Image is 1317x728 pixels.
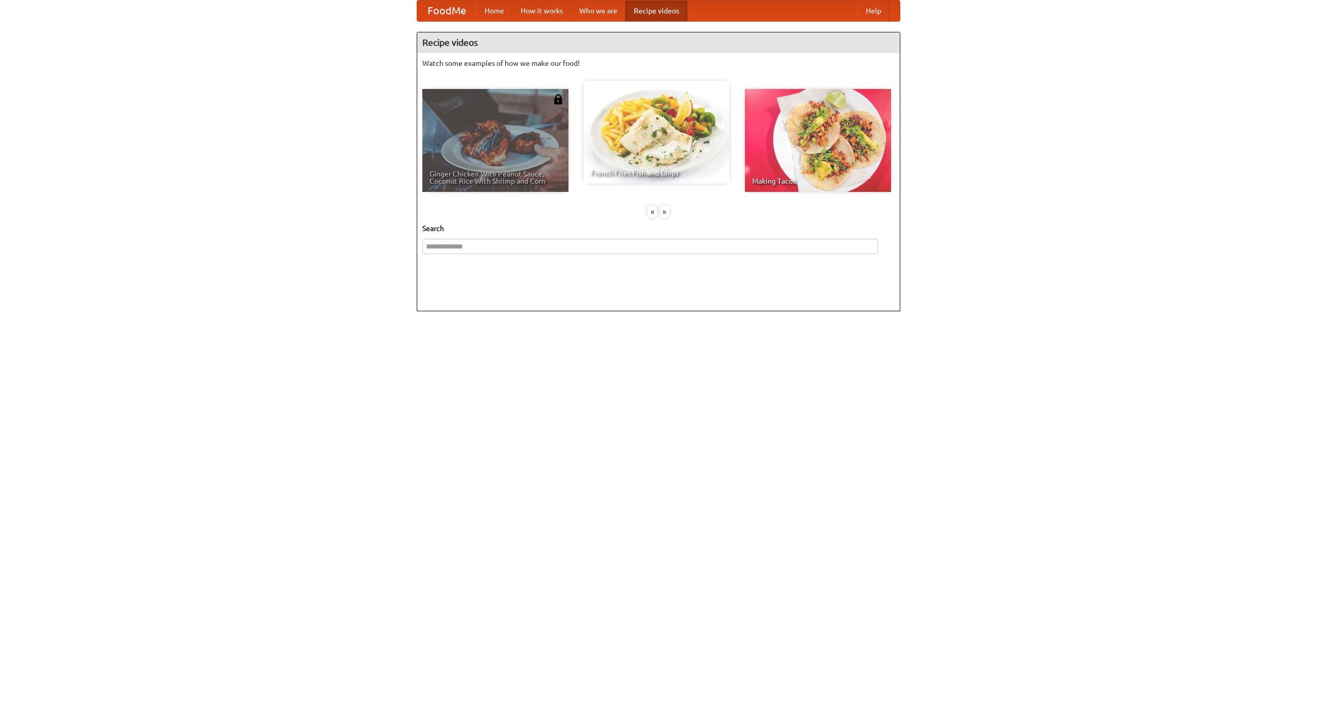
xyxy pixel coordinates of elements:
a: Help [858,1,889,21]
a: Recipe videos [626,1,687,21]
a: How it works [512,1,571,21]
h4: Recipe videos [417,32,900,53]
a: French Fries Fish and Chips [583,81,729,184]
a: Who we are [571,1,626,21]
img: 483408.png [553,94,563,104]
span: French Fries Fish and Chips [591,169,722,176]
a: Making Tacos [745,89,891,192]
h5: Search [422,223,895,234]
span: Making Tacos [752,177,884,185]
p: Watch some examples of how we make our food! [422,58,895,68]
a: FoodMe [417,1,476,21]
a: Home [476,1,512,21]
div: « [648,205,657,218]
div: » [660,205,669,218]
